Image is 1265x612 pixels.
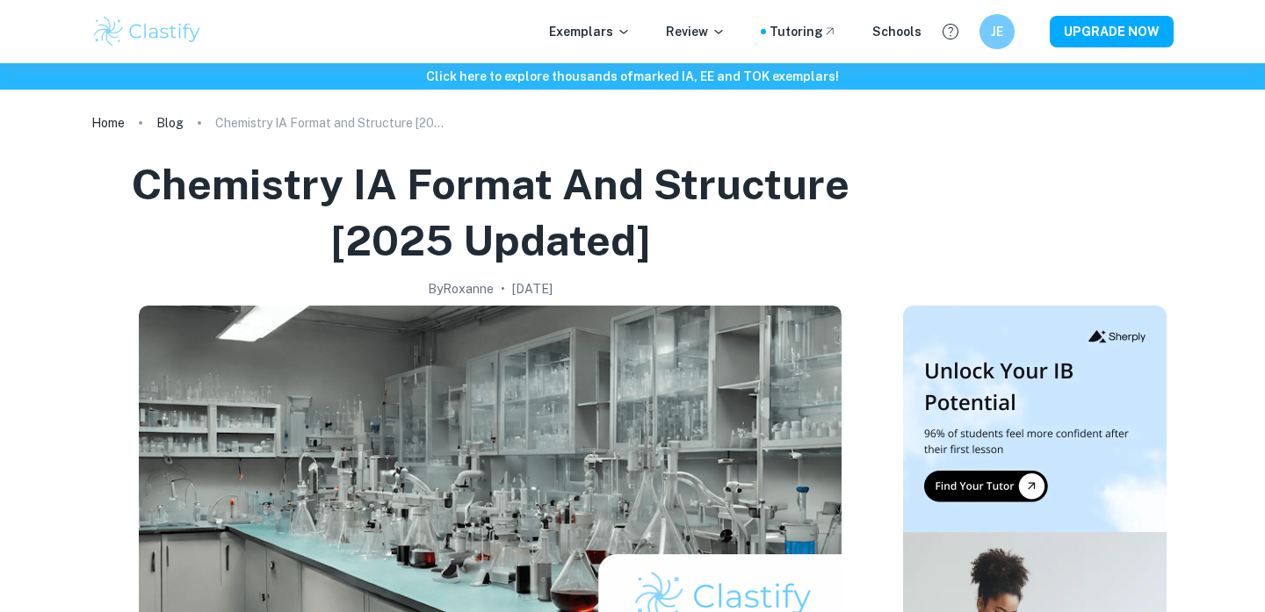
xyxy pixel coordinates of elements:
[979,14,1015,49] button: JE
[4,67,1261,86] h6: Click here to explore thousands of marked IA, EE and TOK exemplars !
[512,279,553,299] h2: [DATE]
[549,22,631,41] p: Exemplars
[770,22,837,41] a: Tutoring
[215,113,444,133] p: Chemistry IA Format and Structure [2025 updated]
[501,279,505,299] p: •
[1050,16,1174,47] button: UPGRADE NOW
[987,22,1008,41] h6: JE
[91,111,125,135] a: Home
[98,156,882,269] h1: Chemistry IA Format and Structure [2025 updated]
[428,279,494,299] h2: By Roxanne
[872,22,922,41] a: Schools
[156,111,184,135] a: Blog
[936,17,965,47] button: Help and Feedback
[91,14,203,49] img: Clastify logo
[666,22,726,41] p: Review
